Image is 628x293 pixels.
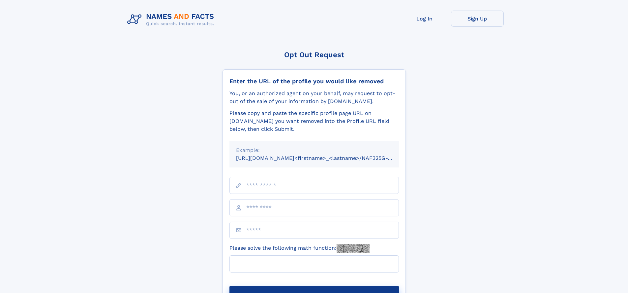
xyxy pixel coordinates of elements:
[229,109,399,133] div: Please copy and paste the specific profile page URL on [DOMAIN_NAME] you want removed into the Pr...
[229,244,370,253] label: Please solve the following math function:
[223,51,406,59] div: Opt Out Request
[451,11,504,27] a: Sign Up
[236,146,392,154] div: Example:
[398,11,451,27] a: Log In
[229,90,399,105] div: You, or an authorized agent on your behalf, may request to opt-out of the sale of your informatio...
[125,11,220,28] img: Logo Names and Facts
[229,78,399,85] div: Enter the URL of the profile you would like removed
[236,155,411,161] small: [URL][DOMAIN_NAME]<firstname>_<lastname>/NAF325G-xxxxxxxx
